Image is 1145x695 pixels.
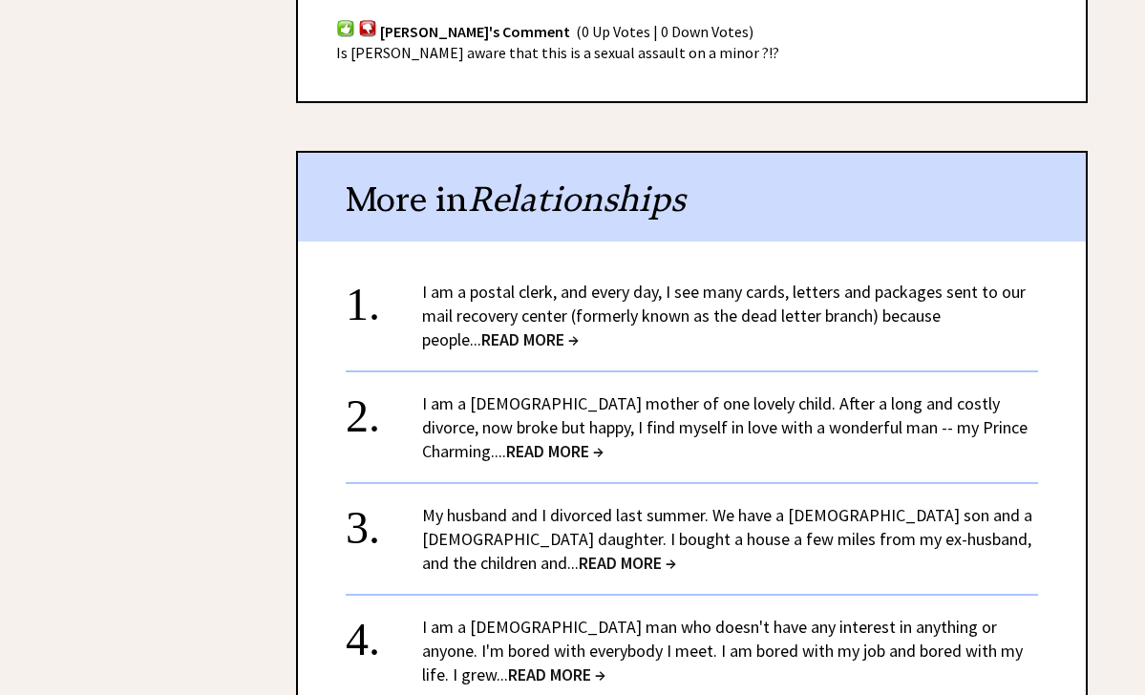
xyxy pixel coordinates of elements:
[336,43,779,62] span: Is [PERSON_NAME] aware that this is a sexual assault on a minor ?!?
[346,391,422,427] div: 2.
[576,22,753,41] span: (0 Up Votes | 0 Down Votes)
[422,281,1026,350] a: I am a postal clerk, and every day, I see many cards, letters and packages sent to our mail recov...
[422,504,1032,574] a: My husband and I divorced last summer. We have a [DEMOGRAPHIC_DATA] son and a [DEMOGRAPHIC_DATA] ...
[506,440,604,462] span: READ MORE →
[380,22,570,41] span: [PERSON_NAME]'s Comment
[508,663,605,685] span: READ MORE →
[468,178,686,221] span: Relationships
[579,552,676,574] span: READ MORE →
[346,280,422,315] div: 1.
[298,153,1086,242] div: More in
[422,392,1028,462] a: I am a [DEMOGRAPHIC_DATA] mother of one lovely child. After a long and costly divorce, now broke ...
[346,503,422,538] div: 3.
[481,328,579,350] span: READ MORE →
[358,19,377,37] img: votdown.png
[336,19,355,37] img: votup.png
[346,615,422,650] div: 4.
[422,616,1023,685] a: I am a [DEMOGRAPHIC_DATA] man who doesn't have any interest in anything or anyone. I'm bored with...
